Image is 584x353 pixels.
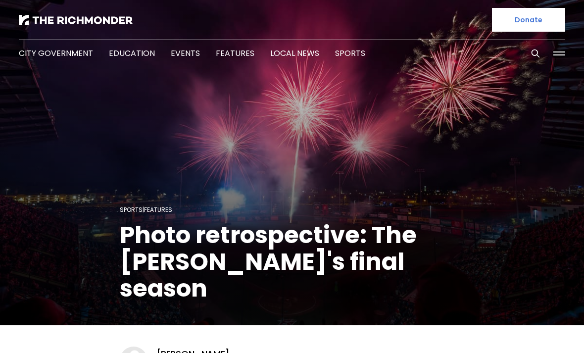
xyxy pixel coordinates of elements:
[120,205,143,214] a: Sports
[528,46,543,61] button: Search this site
[270,48,319,59] a: Local News
[335,48,365,59] a: Sports
[120,222,464,302] h1: Photo retrospective: The [PERSON_NAME]'s final season
[492,8,565,32] a: Donate
[109,48,155,59] a: Education
[171,48,200,59] a: Events
[216,48,254,59] a: Features
[120,204,464,216] div: |
[500,304,584,353] iframe: portal-trigger
[19,48,93,59] a: City Government
[144,205,172,214] a: Features
[19,15,133,25] img: The Richmonder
